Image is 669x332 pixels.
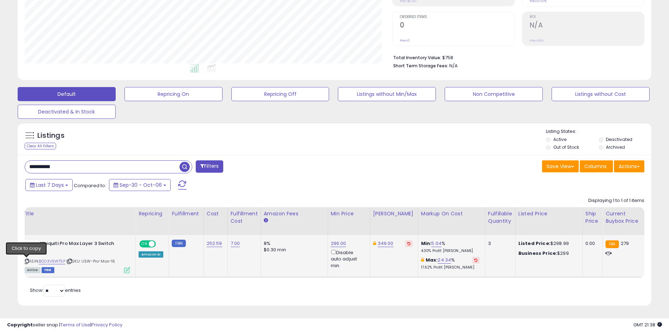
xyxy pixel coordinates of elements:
span: ON [140,241,149,247]
span: Show: entries [30,287,81,294]
div: Amazon AI [139,251,163,258]
i: Revert to store-level Max Markup [474,258,478,262]
label: Archived [606,144,625,150]
div: Ship Price [585,210,600,225]
a: 7.00 [231,240,240,247]
i: This overrides the store level Dynamic Max Price for this listing [373,241,376,246]
a: 5.04 [431,240,442,247]
span: Last 7 Days [36,182,64,189]
div: $298.99 [518,240,577,247]
span: Ordered Items [400,15,514,19]
span: Compared to: [74,182,106,189]
a: Terms of Use [60,321,90,328]
button: Sep-30 - Oct-06 [109,179,171,191]
label: Deactivated [606,136,632,142]
div: % [421,257,480,270]
span: ROI [530,15,644,19]
small: Prev: 0 [400,38,410,43]
div: Disable auto adjust min [331,248,365,269]
div: $299 [518,250,577,257]
span: | SKU: USW-Pro-Max-16 [66,258,115,264]
div: Displaying 1 to 1 of 1 items [588,197,644,204]
b: Short Term Storage Fees: [393,63,448,69]
span: All listings currently available for purchase on Amazon [24,267,41,273]
small: FBA [606,240,619,248]
span: Sep-30 - Oct-06 [120,182,162,189]
p: 17.62% Profit [PERSON_NAME] [421,265,480,270]
a: 24.34 [438,257,451,264]
small: FBM [172,240,186,247]
span: 279 [621,240,629,247]
div: Min Price [331,210,367,217]
div: 0.00 [585,240,597,247]
div: Current Buybox Price [606,210,642,225]
div: $0.30 min [264,247,322,253]
b: Max: [426,257,438,263]
label: Active [553,136,566,142]
span: FBM [42,267,54,273]
div: [PERSON_NAME] [373,210,415,217]
h5: Listings [37,131,65,141]
button: Repricing Off [231,87,329,101]
button: Non Competitive [445,87,543,101]
a: 252.59 [207,240,222,247]
button: Deactivated & In Stock [18,105,116,119]
i: This overrides the store level max markup for this listing [421,258,424,262]
b: Ubiquiti Pro Max Layer 3 Switch [40,240,126,249]
span: Columns [584,163,607,170]
b: Total Inventory Value: [393,55,441,61]
span: OFF [155,241,166,247]
b: Min: [421,240,432,247]
button: Filters [196,160,223,173]
strong: Copyright [7,321,33,328]
img: 31Mzy7yVLGL._SL40_.jpg [24,240,38,254]
b: Business Price: [518,250,557,257]
h2: 0 [400,21,514,31]
p: Listing States: [546,128,651,135]
b: Listed Price: [518,240,551,247]
a: Privacy Policy [91,321,122,328]
p: 4.30% Profit [PERSON_NAME] [421,248,480,253]
div: Fulfillable Quantity [488,210,512,225]
a: B0D3V6WT5P [39,258,65,264]
button: Listings without Min/Max [338,87,436,101]
div: Fulfillment [172,210,200,217]
a: 296.00 [331,240,346,247]
button: Listings without Cost [552,87,650,101]
button: Actions [614,160,644,172]
button: Last 7 Days [25,179,73,191]
span: 2025-10-14 21:38 GMT [633,321,662,328]
div: Title [23,210,133,217]
button: Columns [580,160,613,172]
i: Revert to store-level Dynamic Max Price [407,242,410,245]
div: Fulfillment Cost [231,210,258,225]
div: Markup on Cost [421,210,482,217]
span: N/A [449,62,458,69]
div: % [421,240,480,253]
small: Amazon Fees. [264,217,268,224]
th: The percentage added to the cost of goods (COGS) that forms the calculator for Min & Max prices. [418,207,485,235]
div: Cost [207,210,225,217]
button: Repricing On [124,87,223,101]
small: Prev: N/A [530,38,543,43]
div: Repricing [139,210,166,217]
div: Clear All Filters [25,143,56,149]
li: $758 [393,53,639,61]
label: Out of Stock [553,144,579,150]
div: 8% [264,240,322,247]
div: seller snap | | [7,322,122,328]
div: Listed Price [518,210,579,217]
button: Default [18,87,116,101]
div: ASIN: [24,240,130,272]
button: Save View [542,160,579,172]
h2: N/A [530,21,644,31]
div: Amazon Fees [264,210,325,217]
a: 349.00 [378,240,394,247]
div: 3 [488,240,510,247]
